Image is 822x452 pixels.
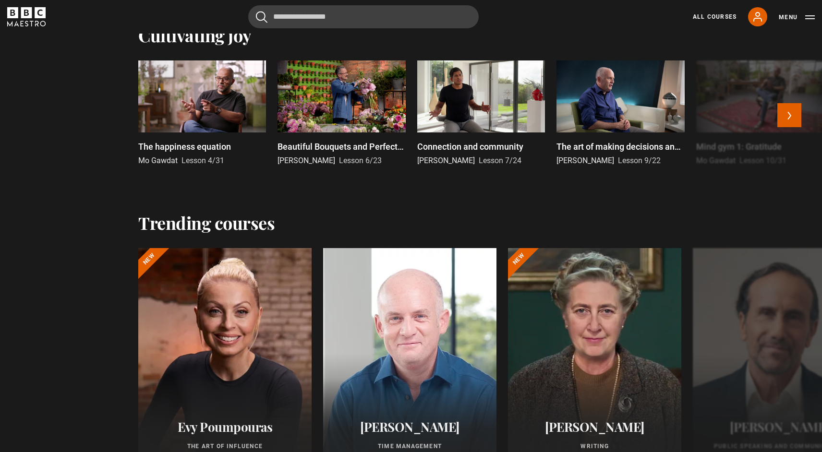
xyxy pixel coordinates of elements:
[417,140,523,153] p: Connection and community
[181,156,224,165] span: Lesson 4/31
[150,419,300,434] h2: Evy Poumpouras
[696,156,736,165] span: Mo Gawdat
[138,60,266,167] a: The happiness equation Mo Gawdat Lesson 4/31
[556,60,684,167] a: The art of making decisions and the joy of missing out [PERSON_NAME] Lesson 9/22
[696,140,782,153] p: Mind gym 1: Gratitude
[335,442,485,451] p: Time Management
[138,156,178,165] span: Mo Gawdat
[339,156,382,165] span: Lesson 6/23
[278,140,405,153] p: Beautiful Bouquets and Perfect Posies
[248,5,479,28] input: Search
[693,12,737,21] a: All Courses
[278,156,335,165] span: [PERSON_NAME]
[7,7,46,26] svg: BBC Maestro
[556,140,684,153] p: The art of making decisions and the joy of missing out
[417,60,545,167] a: Connection and community [PERSON_NAME] Lesson 7/24
[556,156,614,165] span: [PERSON_NAME]
[138,140,231,153] p: The happiness equation
[256,11,267,23] button: Submit the search query
[335,419,485,434] h2: [PERSON_NAME]
[479,156,521,165] span: Lesson 7/24
[138,213,275,233] h2: Trending courses
[138,25,252,45] h2: Cultivating joy
[739,156,786,165] span: Lesson 10/31
[278,60,405,167] a: Beautiful Bouquets and Perfect Posies [PERSON_NAME] Lesson 6/23
[417,156,475,165] span: [PERSON_NAME]
[520,419,670,434] h2: [PERSON_NAME]
[150,442,300,451] p: The Art of Influence
[520,442,670,451] p: Writing
[618,156,661,165] span: Lesson 9/22
[779,12,815,22] button: Toggle navigation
